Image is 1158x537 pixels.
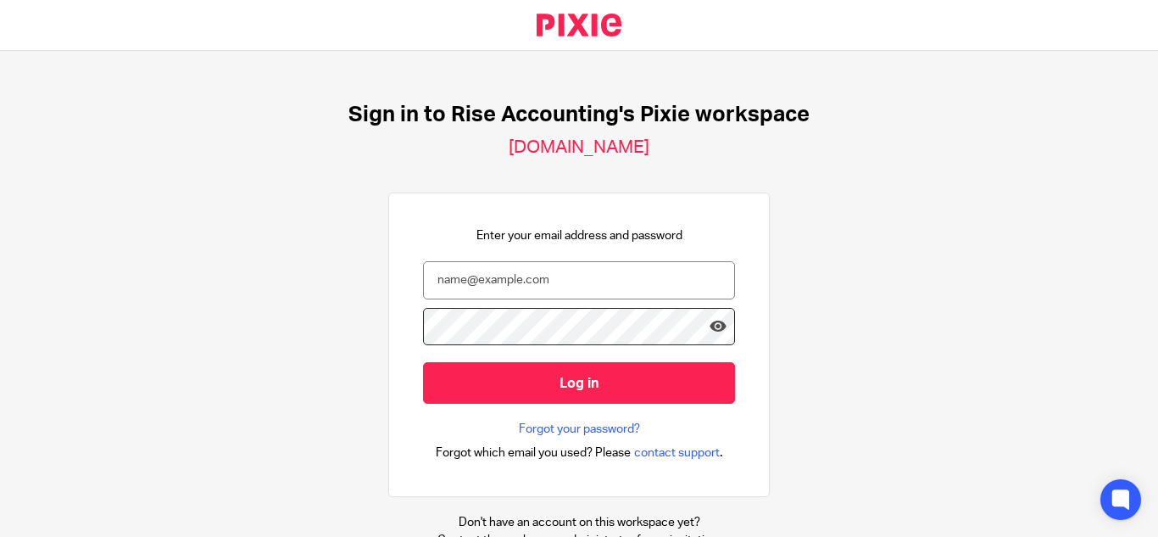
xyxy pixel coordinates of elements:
h2: [DOMAIN_NAME] [509,137,649,159]
span: Forgot which email you used? Please [436,445,631,461]
input: name@example.com [423,261,735,299]
p: Don't have an account on this workspace yet? [437,514,721,531]
p: Enter your email address and password [476,227,682,244]
h1: Sign in to Rise Accounting's Pixie workspace [348,102,810,128]
div: . [436,443,723,462]
a: Forgot your password? [519,421,640,438]
span: contact support [634,445,720,461]
input: Log in [423,362,735,404]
